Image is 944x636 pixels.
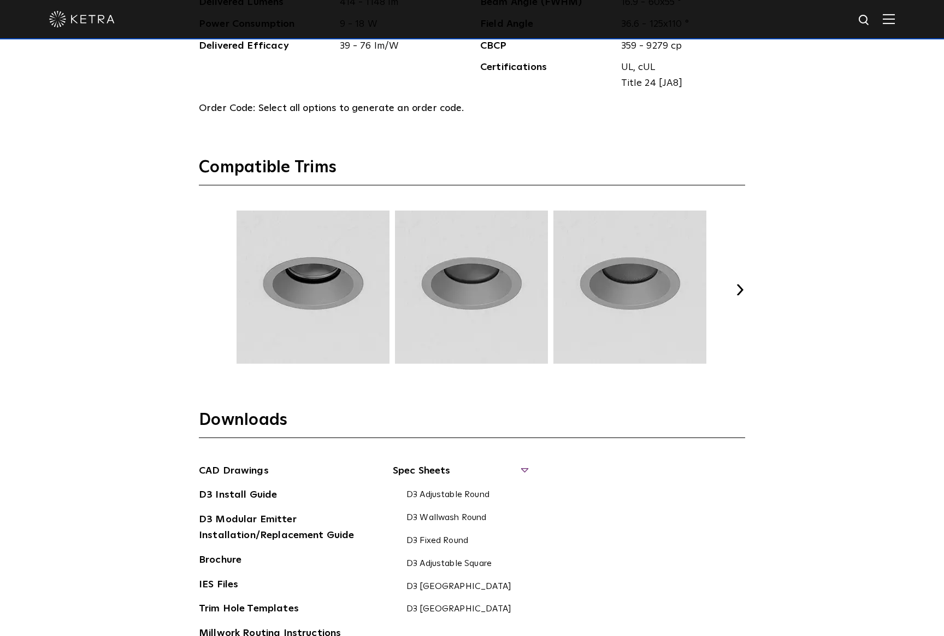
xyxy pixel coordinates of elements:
img: Hamburger%20Nav.svg [883,14,895,24]
img: TRM013.webp [552,211,708,364]
a: D3 Wallwash Round [406,512,487,524]
span: UL, cUL [621,60,737,75]
span: 39 - 76 lm/W [332,38,464,54]
a: CAD Drawings [199,463,269,481]
button: Next [734,284,745,295]
img: search icon [858,14,871,27]
h3: Downloads [199,410,745,438]
img: ketra-logo-2019-white [49,11,115,27]
a: D3 Adjustable Round [406,489,489,501]
a: D3 Install Guide [199,487,277,505]
img: TRM008.webp [393,211,550,364]
h3: Compatible Trims [199,157,745,185]
a: Brochure [199,552,241,570]
a: D3 Adjustable Square [406,558,492,570]
a: D3 [GEOGRAPHIC_DATA] [406,581,511,593]
span: Certifications [480,60,613,91]
span: Select all options to generate an order code. [258,103,464,113]
span: Order Code: [199,103,256,113]
a: D3 [GEOGRAPHIC_DATA] [406,604,511,616]
span: Delivered Efficacy [199,38,332,54]
a: IES Files [199,577,238,594]
a: D3 Fixed Round [406,535,468,547]
span: CBCP [480,38,613,54]
a: D3 Modular Emitter Installation/Replacement Guide [199,512,363,545]
span: Title 24 [JA8] [621,75,737,91]
span: Spec Sheets [393,463,527,487]
a: Trim Hole Templates [199,601,299,619]
span: 359 - 9279 cp [613,38,746,54]
img: TRM003.webp [235,211,391,364]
